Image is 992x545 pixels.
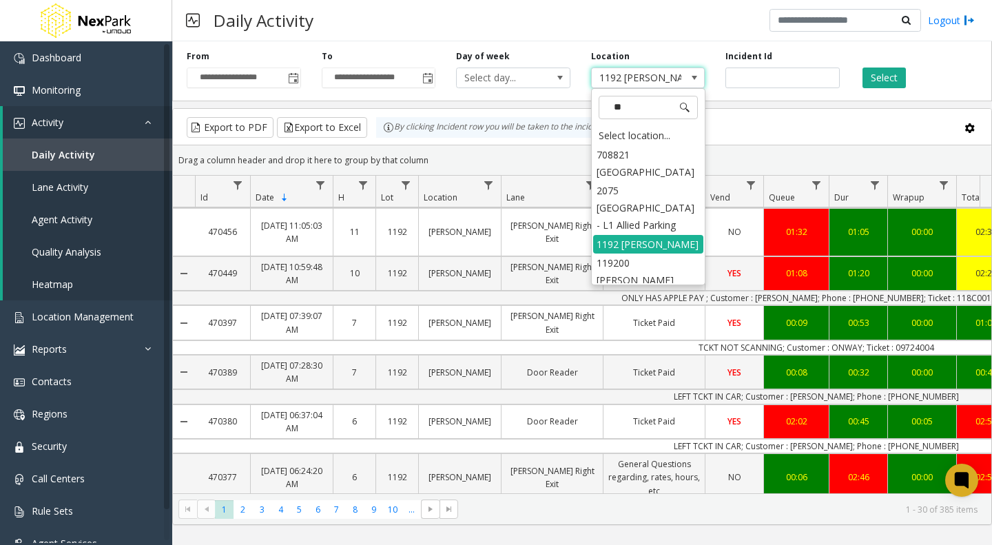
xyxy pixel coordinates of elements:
[187,50,209,63] label: From
[32,342,67,356] span: Reports
[173,148,991,172] div: Drag a column header and drop it here to group by that column
[421,500,440,519] span: Go to the next page
[32,83,81,96] span: Monitoring
[173,176,991,493] div: Data table
[251,216,333,249] a: [DATE] 11:05:03 AM
[397,176,415,194] a: Lot Filter Menu
[829,411,887,431] a: 00:45
[829,263,887,283] a: 01:20
[888,222,956,242] a: 00:00
[207,3,320,37] h3: Daily Activity
[764,467,829,487] a: 00:06
[381,192,393,203] span: Lot
[364,500,383,519] span: Page 9
[402,500,421,519] span: Page 11
[32,375,72,388] span: Contacts
[928,13,975,28] a: Logout
[338,192,344,203] span: H
[277,117,367,138] button: Export to Excel
[705,362,763,382] a: YES
[195,222,250,242] a: 470456
[322,50,333,63] label: To
[833,471,884,484] div: 02:46
[502,362,603,382] a: Door Reader
[502,216,603,249] a: [PERSON_NAME] Right Exit
[14,377,25,388] img: 'icon'
[376,362,418,382] a: 1192
[603,411,705,431] a: Ticket Paid
[14,474,25,485] img: 'icon'
[3,171,172,203] a: Lane Activity
[309,500,327,519] span: Page 6
[833,415,884,428] div: 00:45
[419,467,501,487] a: [PERSON_NAME]
[251,356,333,389] a: [DATE] 07:28:30 AM
[891,225,953,238] div: 00:00
[591,50,630,63] label: Location
[279,192,290,203] span: Sortable
[457,68,547,88] span: Select day...
[767,366,825,379] div: 00:08
[14,312,25,323] img: 'icon'
[888,411,956,431] a: 00:05
[3,203,172,236] a: Agent Activity
[376,313,418,333] a: 1192
[311,176,330,194] a: Date Filter Menu
[419,362,501,382] a: [PERSON_NAME]
[767,267,825,280] div: 01:08
[705,411,763,431] a: YES
[866,176,885,194] a: Dur Filter Menu
[195,362,250,382] a: 470389
[419,411,501,431] a: [PERSON_NAME]
[346,500,364,519] span: Page 8
[200,192,208,203] span: Id
[285,68,300,88] span: Toggle popup
[419,313,501,333] a: [PERSON_NAME]
[833,225,884,238] div: 01:05
[251,257,333,290] a: [DATE] 10:59:48 AM
[767,415,825,428] div: 02:02
[725,50,772,63] label: Incident Id
[502,306,603,339] a: [PERSON_NAME] Right Exit
[833,366,884,379] div: 00:32
[420,68,435,88] span: Toggle popup
[456,50,510,63] label: Day of week
[419,222,501,242] a: [PERSON_NAME]
[888,362,956,382] a: 00:00
[251,306,333,339] a: [DATE] 07:39:07 AM
[354,176,373,194] a: H Filter Menu
[727,367,741,378] span: YES
[333,411,375,431] a: 6
[891,267,953,280] div: 00:00
[3,106,172,138] a: Activity
[829,362,887,382] a: 00:32
[834,192,849,203] span: Dur
[764,222,829,242] a: 01:32
[333,263,375,283] a: 10
[173,400,195,444] a: Collapse Details
[502,257,603,290] a: [PERSON_NAME] Right Exit
[705,263,763,283] a: YES
[728,226,741,238] span: NO
[173,300,195,345] a: Collapse Details
[187,117,273,138] button: Export to PDF
[767,316,825,329] div: 00:09
[502,411,603,431] a: Door Reader
[186,3,200,37] img: pageIcon
[764,362,829,382] a: 00:08
[195,411,250,431] a: 470380
[32,51,81,64] span: Dashboard
[14,118,25,129] img: 'icon'
[833,316,884,329] div: 00:53
[727,267,741,279] span: YES
[502,461,603,494] a: [PERSON_NAME] Right Exit
[888,467,956,487] a: 00:00
[593,181,703,235] li: 2075 [GEOGRAPHIC_DATA] - L1 Allied Parking
[327,500,346,519] span: Page 7
[32,181,88,194] span: Lane Activity
[173,251,195,296] a: Collapse Details
[173,350,195,394] a: Collapse Details
[829,467,887,487] a: 02:46
[593,235,703,254] li: 1192 [PERSON_NAME]
[727,415,741,427] span: YES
